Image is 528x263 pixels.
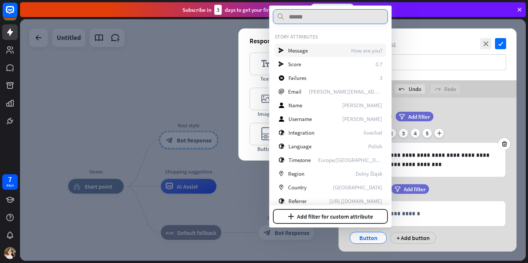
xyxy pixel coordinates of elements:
span: Europe/Warsaw [318,156,382,163]
span: Region [288,170,304,177]
span: Language [288,143,311,150]
div: 7 [8,176,12,183]
i: user [278,116,284,122]
span: Timezone [288,156,311,163]
span: 0.7 [376,61,382,68]
div: Undo [395,84,425,94]
i: globe [278,157,284,163]
a: 7 days [2,174,18,190]
i: send [278,61,284,67]
i: filter [399,114,405,119]
span: Add filter [408,113,430,120]
span: Polish [368,143,382,150]
i: globe [278,144,284,149]
div: Button [356,232,380,243]
span: Peter Crauch [342,115,382,122]
button: plusAdd filter for custom attribute [273,209,388,224]
span: 3 [380,74,382,81]
span: How are you? [351,47,382,54]
i: marker [278,185,284,190]
span: Score [288,61,301,68]
span: Country [288,184,307,191]
div: Subscribe now [311,4,354,16]
span: Message [288,47,308,54]
span: Referrer [288,198,307,205]
div: 5 [423,129,432,138]
div: 2 [387,129,396,138]
div: Subscribe in days to get your first month for $1 [182,5,305,15]
div: Redo [431,84,460,94]
i: block_failure [278,75,284,81]
span: Dolny Śląsk [356,170,382,177]
div: + Add button [390,232,436,244]
span: Email [288,88,301,95]
i: globe [278,198,284,204]
div: days [6,183,14,188]
i: filter [395,186,400,192]
i: close [480,38,491,49]
span: Peter Crauch [342,102,382,109]
i: user [278,102,284,108]
div: 3 [214,5,222,15]
span: Add filter [404,186,426,193]
span: Poland [333,184,382,191]
span: peter@crauch.com [309,88,382,95]
span: livechat [364,129,382,136]
div: STORY ATTRIBUTES [275,33,386,40]
div: 4 [411,129,420,138]
i: email [278,89,284,94]
div: 3 [399,129,408,138]
span: Name [288,102,302,109]
i: plus [288,213,294,219]
span: https://livechat.com [329,198,382,205]
i: marker [278,171,284,176]
button: Open LiveChat chat widget [6,3,28,25]
i: send [278,48,284,53]
i: redo [435,86,440,92]
span: Username [288,115,312,122]
i: check [495,38,506,49]
i: globe [278,130,284,135]
span: Failures [288,74,306,81]
i: undo [399,86,405,92]
span: Integration [288,129,314,136]
i: plus [435,129,443,138]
